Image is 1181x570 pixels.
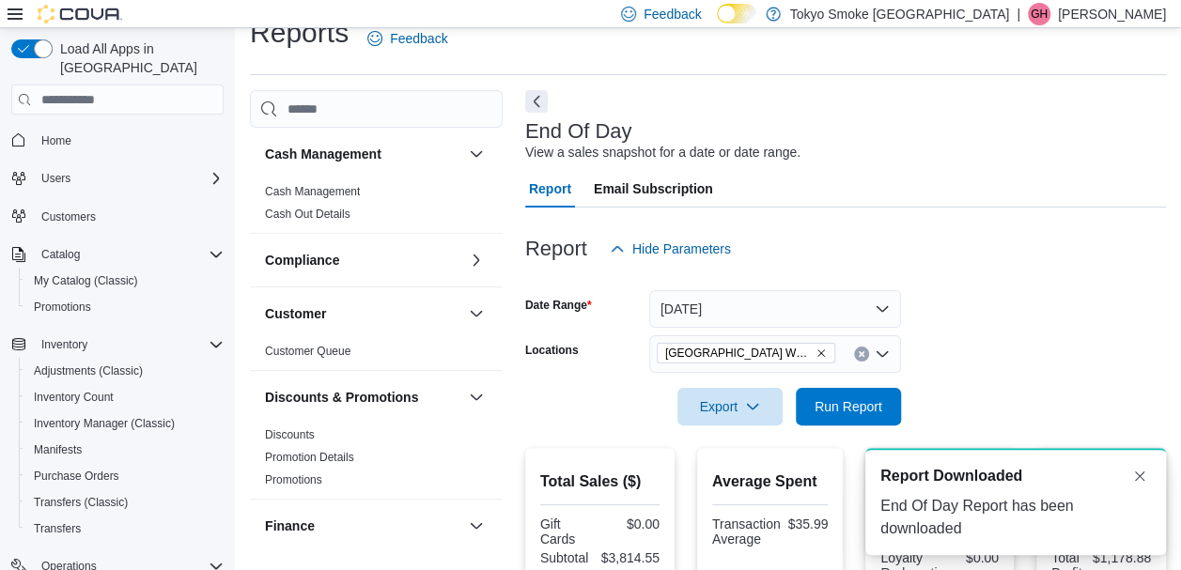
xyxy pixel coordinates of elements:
span: Manifests [26,439,224,461]
span: Adjustments (Classic) [34,363,143,378]
h2: Average Spent [712,470,828,493]
span: Inventory [41,337,87,352]
a: My Catalog (Classic) [26,270,146,292]
span: [GEOGRAPHIC_DATA] Wellington Corners [665,344,812,362]
span: Export [689,388,771,425]
span: Load All Apps in [GEOGRAPHIC_DATA] [53,39,224,77]
a: Cash Out Details [265,208,350,221]
span: Discounts [265,427,315,442]
button: Compliance [265,251,461,270]
span: Run Report [815,397,882,416]
button: Catalog [4,241,231,268]
a: Discounts [265,428,315,441]
a: Home [34,130,79,152]
span: Feedback [390,29,447,48]
span: Catalog [34,243,224,266]
span: Report [529,170,571,208]
h1: Reports [250,14,349,52]
span: Cash Management [265,184,360,199]
span: Promotions [34,300,91,315]
span: Inventory Manager (Classic) [26,412,224,435]
button: Next [525,90,548,113]
p: [PERSON_NAME] [1058,3,1166,25]
a: Feedback [360,20,455,57]
span: Promotion Details [265,450,354,465]
span: Transfers (Classic) [34,495,128,510]
span: Home [41,133,71,148]
span: Customers [34,205,224,228]
span: Transfers [34,521,81,536]
button: Manifests [19,437,231,463]
button: Cash Management [465,143,488,165]
a: Purchase Orders [26,465,127,487]
input: Dark Mode [717,4,756,23]
button: Home [4,126,231,153]
button: Finance [465,515,488,537]
p: Tokyo Smoke [GEOGRAPHIC_DATA] [790,3,1010,25]
button: Run Report [796,388,901,425]
button: Cash Management [265,145,461,163]
span: Cash Out Details [265,207,350,222]
a: Customer Queue [265,345,350,358]
span: Report Downloaded [880,465,1022,487]
span: Customer Queue [265,344,350,359]
span: Purchase Orders [34,469,119,484]
button: My Catalog (Classic) [19,268,231,294]
div: Notification [880,465,1151,487]
button: Inventory Count [19,384,231,410]
img: Cova [38,5,122,23]
a: Cash Management [265,185,360,198]
button: Purchase Orders [19,463,231,489]
button: Clear input [854,347,869,362]
button: Inventory [4,331,231,358]
div: View a sales snapshot for a date or date range. [525,143,800,162]
div: Cash Management [250,180,503,233]
a: Promotion Details [265,451,354,464]
a: Customers [34,206,103,228]
span: Hide Parameters [632,239,731,258]
button: Discounts & Promotions [465,386,488,408]
label: Date Range [525,298,592,313]
p: | [1017,3,1020,25]
a: Transfers [26,517,88,540]
div: Subtotal [540,550,594,565]
button: Promotions [19,294,231,320]
h3: Customer [265,304,326,323]
div: End Of Day Report has been downloaded [880,495,1151,540]
button: Discounts & Promotions [265,388,461,407]
span: My Catalog (Classic) [34,273,138,288]
h2: Total Sales ($) [540,470,660,493]
span: Inventory [34,333,224,356]
span: Users [34,167,224,190]
h3: Compliance [265,251,339,270]
span: Home [34,128,224,151]
span: Customers [41,209,96,224]
h3: End Of Day [525,120,632,143]
div: $35.99 [788,516,829,531]
button: Transfers [19,516,231,542]
button: Customer [465,302,488,325]
span: My Catalog (Classic) [26,270,224,292]
button: Dismiss toast [1128,465,1151,487]
button: Export [677,388,783,425]
span: Purchase Orders [26,465,224,487]
div: Gift Cards [540,516,597,547]
span: Users [41,171,70,186]
span: Catalog [41,247,80,262]
a: Promotions [26,296,99,318]
button: Adjustments (Classic) [19,358,231,384]
button: Open list of options [875,347,890,362]
button: Catalog [34,243,87,266]
span: Manifests [34,442,82,457]
button: Remove London Wellington Corners from selection in this group [816,347,827,359]
button: Compliance [465,249,488,271]
span: London Wellington Corners [657,343,835,363]
span: Promotions [26,296,224,318]
button: Customer [265,304,461,323]
label: Locations [525,343,579,358]
div: Customer [250,340,503,370]
h3: Report [525,238,587,260]
a: Inventory Manager (Classic) [26,412,182,435]
button: [DATE] [649,290,901,328]
button: Users [34,167,78,190]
